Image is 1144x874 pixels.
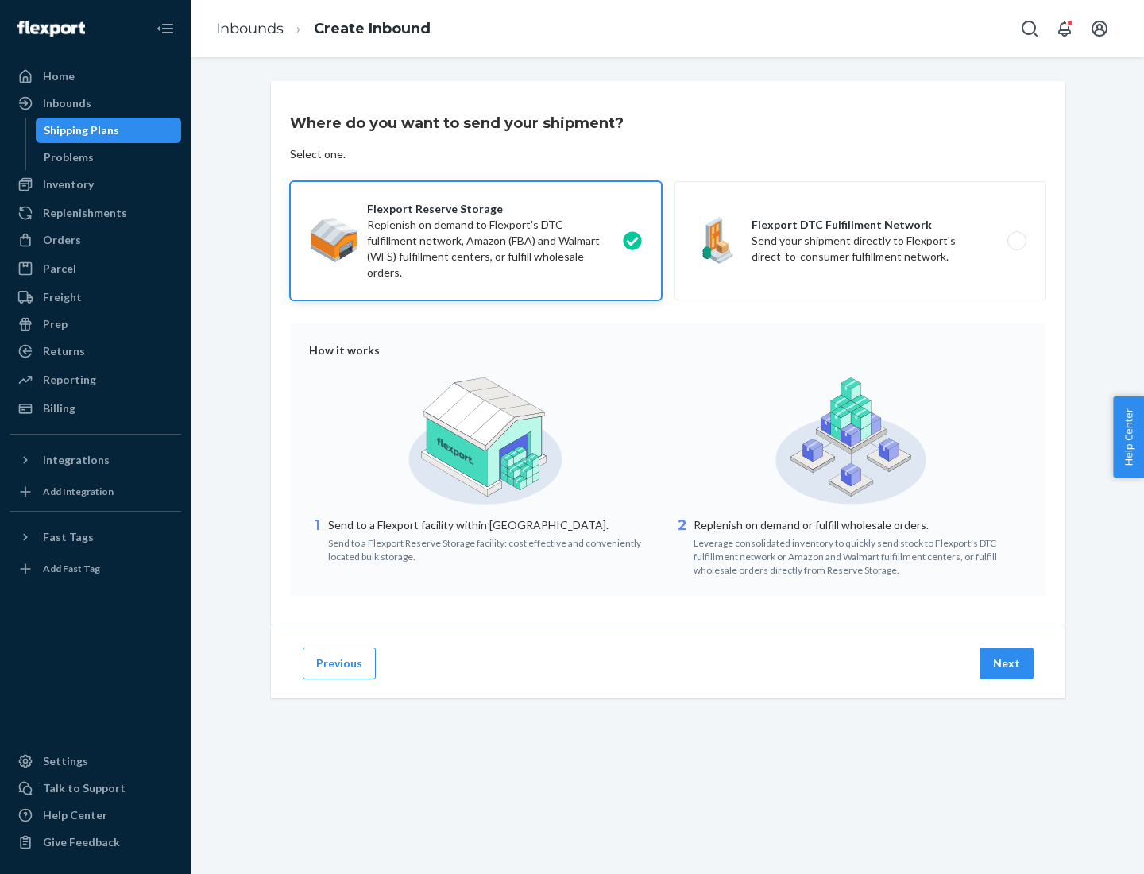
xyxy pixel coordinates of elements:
a: Parcel [10,256,181,281]
p: Send to a Flexport facility within [GEOGRAPHIC_DATA]. [328,517,662,533]
img: Flexport logo [17,21,85,37]
div: Give Feedback [43,834,120,850]
a: Billing [10,396,181,421]
a: Add Integration [10,479,181,505]
div: Add Integration [43,485,114,498]
div: Problems [44,149,94,165]
div: Home [43,68,75,84]
button: Open notifications [1049,13,1080,44]
a: Help Center [10,802,181,828]
div: Returns [43,343,85,359]
button: Fast Tags [10,524,181,550]
button: Give Feedback [10,830,181,855]
div: 2 [674,516,690,577]
div: Fast Tags [43,529,94,545]
div: Integrations [43,452,110,468]
div: Prep [43,316,68,332]
div: Billing [43,400,75,416]
div: Orders [43,232,81,248]
button: Close Navigation [149,13,181,44]
button: Next [980,648,1034,679]
a: Prep [10,311,181,337]
a: Inventory [10,172,181,197]
a: Add Fast Tag [10,556,181,582]
button: Help Center [1113,396,1144,478]
div: Inventory [43,176,94,192]
a: Freight [10,284,181,310]
div: Send to a Flexport Reserve Storage facility: cost effective and conveniently located bulk storage. [328,533,662,563]
div: Inbounds [43,95,91,111]
a: Reporting [10,367,181,393]
a: Talk to Support [10,775,181,801]
h3: Where do you want to send your shipment? [290,113,624,133]
div: 1 [309,516,325,563]
a: Settings [10,748,181,774]
a: Create Inbound [314,20,431,37]
button: Integrations [10,447,181,473]
a: Replenishments [10,200,181,226]
div: Parcel [43,261,76,277]
p: Replenish on demand or fulfill wholesale orders. [694,517,1027,533]
div: Leverage consolidated inventory to quickly send stock to Flexport's DTC fulfillment network or Am... [694,533,1027,577]
a: Orders [10,227,181,253]
button: Open Search Box [1014,13,1045,44]
a: Home [10,64,181,89]
div: Replenishments [43,205,127,221]
a: Inbounds [10,91,181,116]
div: Freight [43,289,82,305]
div: How it works [309,342,1027,358]
div: Reporting [43,372,96,388]
button: Previous [303,648,376,679]
a: Returns [10,338,181,364]
div: Talk to Support [43,780,126,796]
button: Open account menu [1084,13,1115,44]
div: Shipping Plans [44,122,119,138]
div: Select one. [290,146,346,162]
div: Help Center [43,807,107,823]
ol: breadcrumbs [203,6,443,52]
a: Inbounds [216,20,284,37]
div: Settings [43,753,88,769]
div: Add Fast Tag [43,562,100,575]
a: Problems [36,145,182,170]
a: Shipping Plans [36,118,182,143]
